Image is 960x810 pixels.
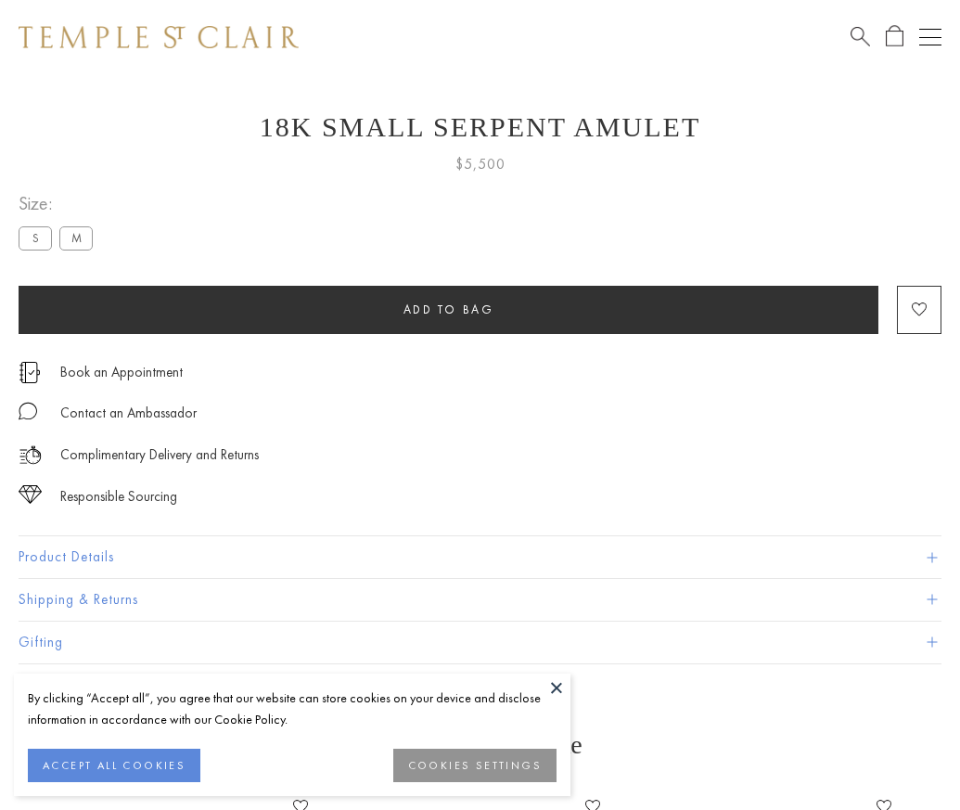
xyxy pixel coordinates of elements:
[28,749,200,782] button: ACCEPT ALL COOKIES
[19,402,37,420] img: MessageIcon-01_2.svg
[59,226,93,250] label: M
[19,579,941,621] button: Shipping & Returns
[19,362,41,383] img: icon_appointment.svg
[19,111,941,143] h1: 18K Small Serpent Amulet
[19,188,100,219] span: Size:
[60,444,259,467] p: Complimentary Delivery and Returns
[60,362,183,382] a: Book an Appointment
[60,402,197,425] div: Contact an Ambassador
[19,26,299,48] img: Temple St. Clair
[403,302,494,317] span: Add to bag
[19,536,941,578] button: Product Details
[851,25,870,48] a: Search
[19,444,42,467] img: icon_delivery.svg
[19,485,42,504] img: icon_sourcing.svg
[60,485,177,508] div: Responsible Sourcing
[19,286,878,334] button: Add to bag
[19,226,52,250] label: S
[886,25,903,48] a: Open Shopping Bag
[28,688,557,730] div: By clicking “Accept all”, you agree that our website can store cookies on your device and disclos...
[393,749,557,782] button: COOKIES SETTINGS
[19,622,941,663] button: Gifting
[455,152,506,176] span: $5,500
[919,26,941,48] button: Open navigation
